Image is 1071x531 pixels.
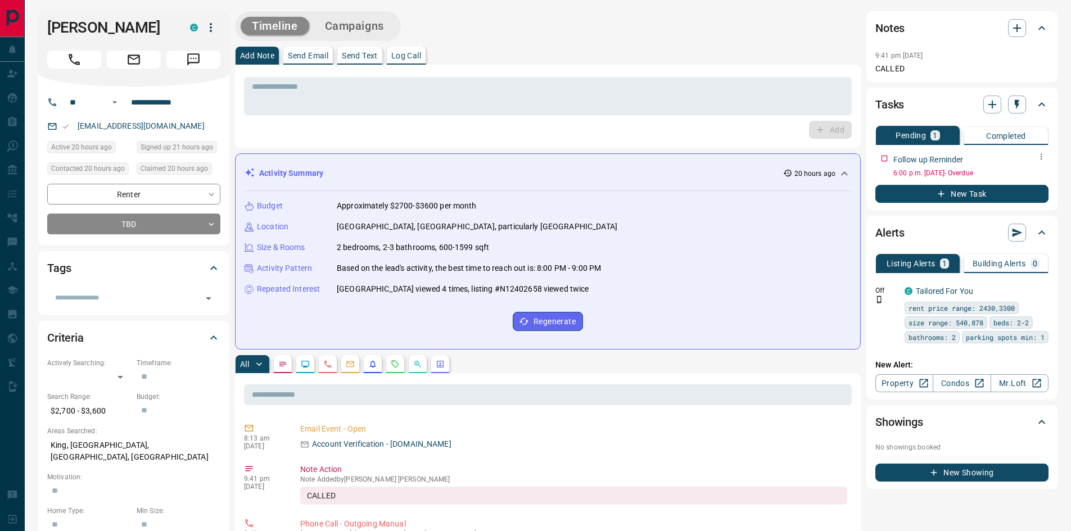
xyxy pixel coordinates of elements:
p: King, [GEOGRAPHIC_DATA], [GEOGRAPHIC_DATA], [GEOGRAPHIC_DATA] [47,436,220,466]
svg: Email Valid [62,122,70,130]
span: Message [166,51,220,69]
svg: Opportunities [413,360,422,369]
span: Active 20 hours ago [51,142,112,153]
p: Activity Pattern [257,262,312,274]
p: Log Call [391,52,421,60]
p: Building Alerts [973,260,1026,267]
span: Claimed 20 hours ago [141,163,208,174]
div: Tags [47,255,220,282]
p: Pending [896,131,926,139]
span: Email [107,51,161,69]
p: Actively Searching: [47,358,131,368]
p: Phone Call - Outgoing Manual [300,518,847,530]
button: New Task [875,185,1049,203]
p: 1 [942,260,947,267]
svg: Listing Alerts [368,360,377,369]
h2: Showings [875,413,923,431]
div: Mon Sep 15 2025 [47,162,131,178]
div: condos.ca [190,24,198,31]
p: Send Email [288,52,328,60]
a: [EMAIL_ADDRESS][DOMAIN_NAME] [78,121,205,130]
h2: Criteria [47,329,84,347]
span: bathrooms: 2 [909,332,956,343]
p: CALLED [875,63,1049,75]
p: Home Type: [47,506,131,516]
h1: [PERSON_NAME] [47,19,173,37]
button: Open [201,291,216,306]
p: Repeated Interest [257,283,320,295]
p: All [240,360,249,368]
p: 9:41 pm [DATE] [875,52,923,60]
span: rent price range: 2430,3300 [909,302,1015,314]
p: Follow up Reminder [893,154,963,166]
p: Account Verification - [DOMAIN_NAME] [312,438,451,450]
h2: Alerts [875,224,905,242]
svg: Calls [323,360,332,369]
p: Note Action [300,464,847,475]
p: Based on the lead's activity, the best time to reach out is: 8:00 PM - 9:00 PM [337,262,601,274]
div: CALLED [300,487,847,505]
p: [GEOGRAPHIC_DATA], [GEOGRAPHIC_DATA], particularly [GEOGRAPHIC_DATA] [337,221,617,233]
p: Off [875,285,898,296]
svg: Agent Actions [436,360,445,369]
p: Completed [986,132,1026,140]
div: Activity Summary20 hours ago [245,163,851,184]
span: size range: 540,878 [909,317,983,328]
p: Email Event - Open [300,423,847,435]
span: parking spots min: 1 [966,332,1045,343]
p: Budget [257,200,283,212]
svg: Requests [391,360,400,369]
p: 2 bedrooms, 2-3 bathrooms, 600-1599 sqft [337,242,489,253]
p: 0 [1033,260,1037,267]
h2: Tags [47,259,71,277]
a: Tailored For You [916,287,973,296]
p: Min Size: [137,506,220,516]
button: Open [108,96,121,109]
p: Location [257,221,288,233]
p: Send Text [342,52,378,60]
p: 6:00 p.m. [DATE] - Overdue [893,168,1049,178]
p: Activity Summary [259,167,323,179]
div: Notes [875,15,1049,42]
div: Tasks [875,91,1049,118]
p: 9:41 pm [244,475,283,483]
p: Add Note [240,52,274,60]
p: 8:13 am [244,434,283,442]
svg: Push Notification Only [875,296,883,303]
button: Campaigns [314,17,395,35]
a: Mr.Loft [991,374,1049,392]
div: Alerts [875,219,1049,246]
div: condos.ca [905,287,912,295]
p: 20 hours ago [794,169,835,179]
p: Motivation: [47,472,220,482]
p: [DATE] [244,442,283,450]
svg: Notes [278,360,287,369]
div: Showings [875,409,1049,435]
button: Timeline [241,17,309,35]
span: beds: 2-2 [993,317,1029,328]
p: 1 [933,131,937,139]
div: Renter [47,184,220,205]
a: Property [875,374,933,392]
p: Approximately $2700-$3600 per month [337,200,477,212]
p: Budget: [137,392,220,402]
div: Mon Sep 15 2025 [137,141,220,157]
p: Listing Alerts [887,260,936,267]
p: Timeframe: [137,358,220,368]
p: Areas Searched: [47,426,220,436]
div: TBD [47,214,220,234]
svg: Lead Browsing Activity [301,360,310,369]
div: Mon Sep 15 2025 [137,162,220,178]
span: Signed up 21 hours ago [141,142,213,153]
h2: Notes [875,19,905,37]
p: New Alert: [875,359,1049,371]
p: [GEOGRAPHIC_DATA] viewed 4 times, listing #N12402658 viewed twice [337,283,589,295]
p: No showings booked [875,442,1049,452]
p: [DATE] [244,483,283,491]
p: Search Range: [47,392,131,402]
span: Call [47,51,101,69]
button: Regenerate [513,312,583,331]
span: Contacted 20 hours ago [51,163,125,174]
svg: Emails [346,360,355,369]
p: $2,700 - $3,600 [47,402,131,420]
